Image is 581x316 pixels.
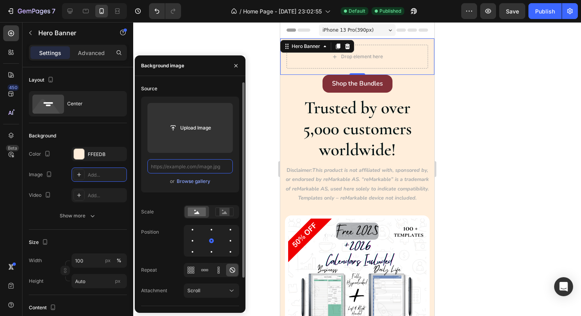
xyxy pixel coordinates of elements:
[67,95,115,113] div: Center
[60,212,96,220] div: Show more
[187,287,200,293] span: Scroll
[88,151,125,158] div: FFEEDB
[240,7,241,15] span: /
[88,171,125,179] div: Add...
[147,159,233,173] input: https://example.com/image.jpg
[105,257,111,264] div: px
[177,178,210,185] div: Browse gallery
[29,257,42,264] label: Width
[29,190,53,201] div: Video
[149,3,181,19] div: Undo/Redo
[103,256,113,265] button: %
[8,84,19,91] div: 450
[29,303,58,313] div: Content
[162,121,218,135] button: Upload Image
[141,208,154,215] div: Scale
[72,253,127,268] input: px%
[280,22,434,316] iframe: Design area
[52,6,55,16] p: 7
[141,228,159,236] div: Position
[141,267,157,274] div: Repeat
[88,192,125,199] div: Add...
[29,278,43,285] label: Height
[29,169,54,180] div: Image
[114,256,124,265] button: px
[38,28,106,38] p: Hero Banner
[3,3,59,19] button: 7
[554,277,573,296] div: Open Intercom Messenger
[141,85,157,92] div: Source
[535,7,555,15] div: Publish
[349,8,365,15] span: Default
[141,62,184,69] div: Background image
[176,177,211,185] button: Browse gallery
[115,278,121,284] span: px
[29,149,52,160] div: Color
[528,3,562,19] button: Publish
[29,237,50,248] div: Size
[78,49,105,57] p: Advanced
[6,145,19,151] div: Beta
[243,7,322,15] span: Home Page - [DATE] 23:02:55
[29,209,127,223] button: Show more
[29,75,55,86] div: Layout
[506,8,519,15] span: Save
[39,49,61,57] p: Settings
[141,287,167,294] div: Attachment
[499,3,525,19] button: Save
[379,8,401,15] span: Published
[72,274,127,288] input: px
[117,257,121,264] div: %
[29,132,56,139] div: Background
[170,177,175,186] span: or
[184,284,239,298] button: Scroll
